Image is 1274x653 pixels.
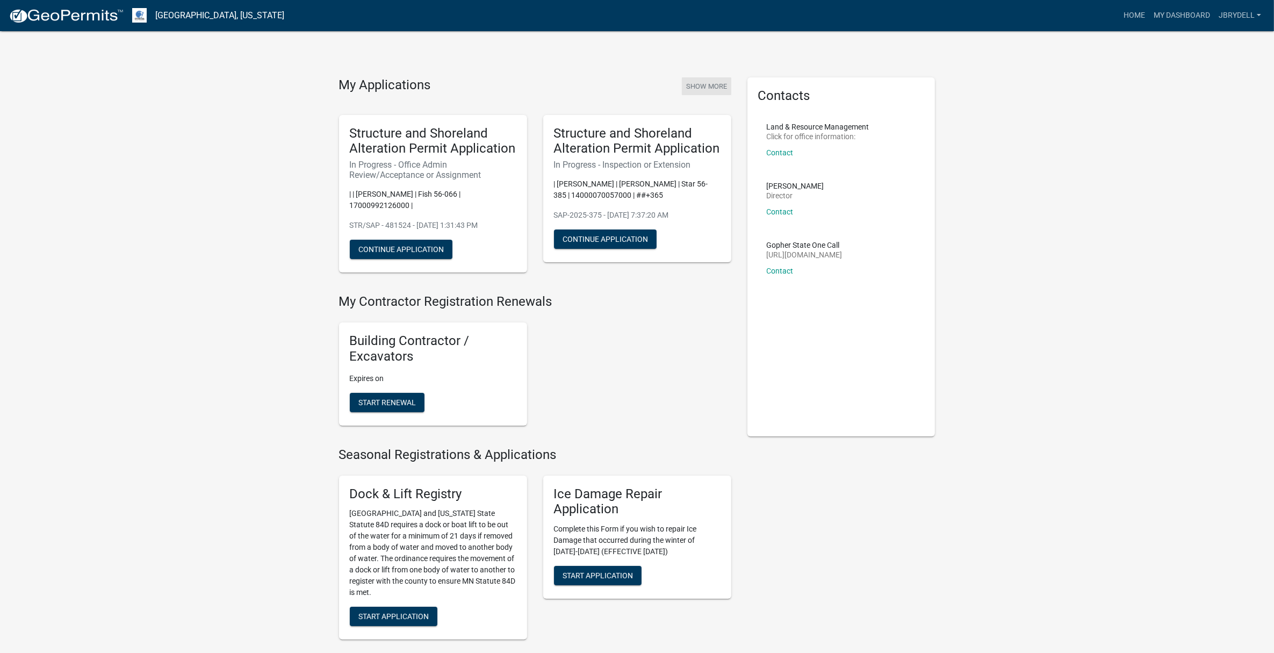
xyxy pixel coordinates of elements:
a: Home [1119,5,1149,26]
span: Start Application [563,571,633,580]
button: Start Application [554,566,642,585]
p: [PERSON_NAME] [767,182,824,190]
p: Gopher State One Call [767,241,843,249]
img: Otter Tail County, Minnesota [132,8,147,23]
h4: Seasonal Registrations & Applications [339,447,731,463]
p: | [PERSON_NAME] | [PERSON_NAME] | Star 56-385 | 14000070057000 | ##+365 [554,178,721,201]
p: Director [767,192,824,199]
button: Continue Application [554,229,657,249]
button: Start Application [350,607,437,626]
p: | | [PERSON_NAME] | Fish 56-066 | 17000992126000 | [350,189,516,211]
p: Click for office information: [767,133,869,140]
p: Expires on [350,373,516,384]
h5: Structure and Shoreland Alteration Permit Application [350,126,516,157]
h5: Structure and Shoreland Alteration Permit Application [554,126,721,157]
a: My Dashboard [1149,5,1214,26]
h6: In Progress - Office Admin Review/Acceptance or Assignment [350,160,516,180]
h4: My Applications [339,77,431,94]
p: [URL][DOMAIN_NAME] [767,251,843,259]
a: Contact [767,267,794,275]
a: [GEOGRAPHIC_DATA], [US_STATE] [155,6,284,25]
h5: Building Contractor / Excavators [350,333,516,364]
span: Start Application [358,612,429,621]
p: Complete this Form if you wish to repair Ice Damage that occurred during the winter of [DATE]-[DA... [554,523,721,557]
p: SAP-2025-375 - [DATE] 7:37:20 AM [554,210,721,221]
p: STR/SAP - 481524 - [DATE] 1:31:43 PM [350,220,516,231]
h5: Ice Damage Repair Application [554,486,721,518]
a: Contact [767,207,794,216]
h4: My Contractor Registration Renewals [339,294,731,310]
span: Start Renewal [358,398,416,406]
a: jbrydell [1214,5,1265,26]
button: Continue Application [350,240,452,259]
h5: Contacts [758,88,925,104]
button: Show More [682,77,731,95]
p: Land & Resource Management [767,123,869,131]
h5: Dock & Lift Registry [350,486,516,502]
wm-registration-list-section: My Contractor Registration Renewals [339,294,731,434]
h6: In Progress - Inspection or Extension [554,160,721,170]
button: Start Renewal [350,393,424,412]
a: Contact [767,148,794,157]
p: [GEOGRAPHIC_DATA] and [US_STATE] State Statute 84D requires a dock or boat lift to be out of the ... [350,508,516,598]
